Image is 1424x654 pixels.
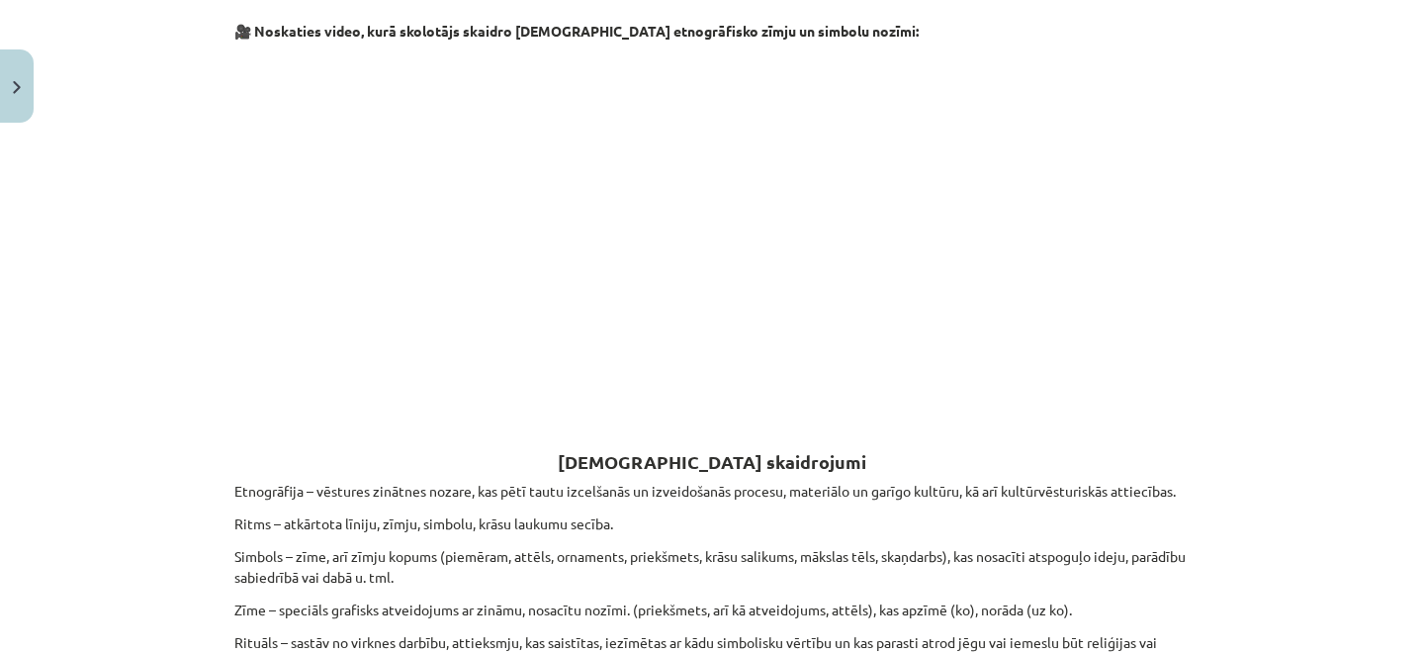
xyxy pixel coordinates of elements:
[234,22,919,40] strong: 🎥 Noskaties video, kurā skolotājs skaidro [DEMOGRAPHIC_DATA] etnogrāfisko zīmju un simbolu nozīmi:
[234,481,1190,502] p: Etnogrāfija – vēstures zinātnes nozare, kas pētī tautu izcelšanās un izveidošanās procesu, materi...
[234,514,1190,534] p: Ritms – atkārtota līniju, zīmju, simbolu, krāsu laukumu secība.
[234,600,1190,620] p: Zīme – speciāls grafisks atveidojums ar zināmu, nosacītu nozīmi. (priekšmets, arī kā atveidojums,...
[13,81,21,94] img: icon-close-lesson-0947bae3869378f0d4975bcd49f059093ad1ed9edebbc8119c70593378902aed.svg
[558,450,866,473] strong: [DEMOGRAPHIC_DATA] skaidrojumi
[234,546,1190,588] p: Simbols – zīme, arī zīmju kopums (piemēram, attēls, ornaments, priekšmets, krāsu salikums, māksla...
